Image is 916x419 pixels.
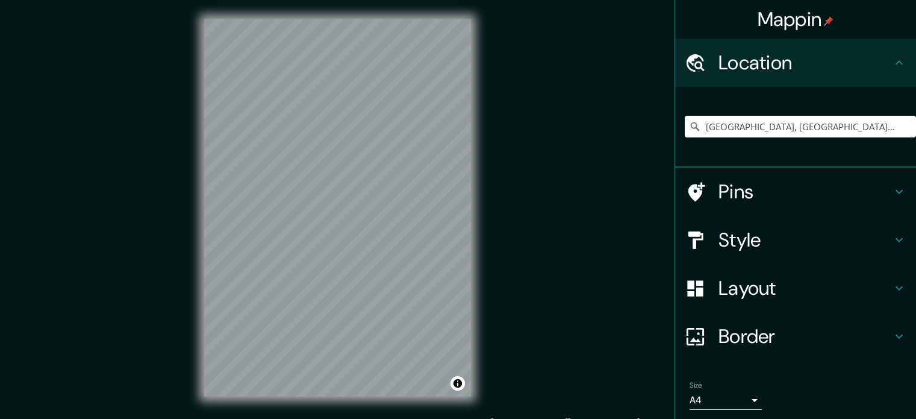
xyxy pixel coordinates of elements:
div: Border [675,312,916,361]
h4: Mappin [758,7,834,31]
h4: Pins [718,180,892,204]
input: Pick your city or area [685,116,916,137]
canvas: Map [204,19,471,397]
label: Size [690,380,702,391]
div: Pins [675,168,916,216]
button: Toggle attribution [450,376,465,391]
h4: Layout [718,276,892,300]
iframe: Help widget launcher [809,372,903,406]
h4: Location [718,51,892,75]
div: Location [675,39,916,87]
img: pin-icon.png [824,16,833,26]
h4: Border [718,324,892,348]
div: A4 [690,391,762,410]
div: Style [675,216,916,264]
h4: Style [718,228,892,252]
div: Layout [675,264,916,312]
